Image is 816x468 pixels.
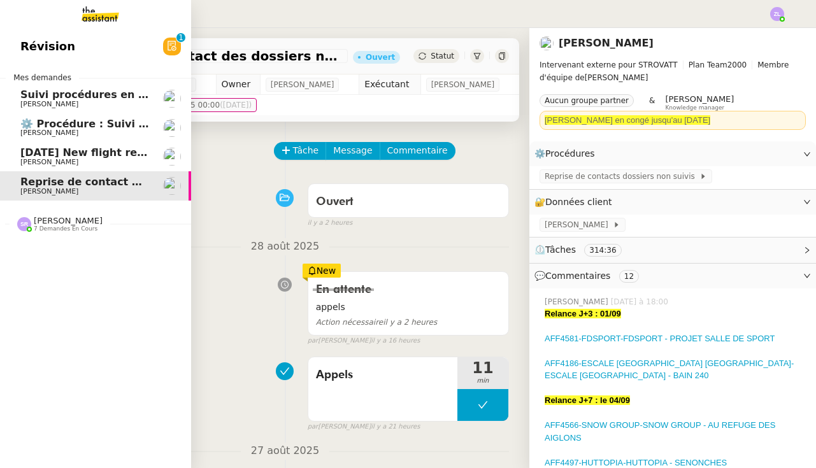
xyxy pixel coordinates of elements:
[770,7,784,21] img: svg
[274,142,327,160] button: Tâche
[20,146,276,159] span: [DATE] New flight request - [PERSON_NAME]
[316,318,383,327] span: Action nécessaire
[545,358,794,381] a: AFF4186-ESCALE [GEOGRAPHIC_DATA] [GEOGRAPHIC_DATA]-ESCALE [GEOGRAPHIC_DATA] - BAIN 240
[540,94,634,107] nz-tag: Aucun groupe partner
[380,142,455,160] button: Commentaire
[545,334,775,343] a: AFF4581-FDSPORT-FDSPORT - PROJET SALLE DE SPORT
[359,74,420,95] td: Exécutant
[20,158,78,166] span: [PERSON_NAME]
[545,309,621,318] strong: Relance J+3 : 01/09
[431,52,454,60] span: Statut
[308,422,319,432] span: par
[293,143,319,158] span: Tâche
[333,143,372,158] span: Message
[545,218,613,231] span: [PERSON_NAME]
[303,264,341,278] div: New
[216,74,260,95] td: Owner
[371,336,420,346] span: il y a 16 heures
[545,197,612,207] span: Données client
[545,245,576,255] span: Tâches
[665,104,724,111] span: Knowledge manager
[176,33,185,42] nz-badge-sup: 1
[20,176,265,188] span: Reprise de contact des dossiers non suivis
[584,244,621,257] nz-tag: 314:36
[316,300,501,315] span: appels
[316,196,354,208] span: Ouvert
[529,141,816,166] div: ⚙️Procédures
[689,60,727,69] span: Plan Team
[387,143,448,158] span: Commentaire
[545,420,775,443] a: AFF4566-SNOW GROUP-SNOW GROUP - AU REFUGE DES AIGLONS
[545,115,710,125] span: [PERSON_NAME] en congé jusqu'au [DATE]
[316,284,371,295] span: En attente
[271,78,334,91] span: [PERSON_NAME]
[20,187,78,195] span: [PERSON_NAME]
[619,270,639,283] nz-tag: 12
[545,148,595,159] span: Procédures
[529,264,816,288] div: 💬Commentaires 12
[457,360,508,376] span: 11
[545,458,727,467] a: AFF4497-HUTTOPIA-HUTTOPIA - SENONCHES
[20,118,297,130] span: ⚙️ Procédure : Suivi des alternants - dynamique
[649,94,655,111] span: &
[431,78,495,91] span: [PERSON_NAME]
[540,36,554,50] img: users%2FLb8tVVcnxkNxES4cleXP4rKNCSJ2%2Favatar%2F2ff4be35-2167-49b6-8427-565bfd2dd78c
[326,142,380,160] button: Message
[17,217,31,231] img: svg
[316,318,438,327] span: il y a 2 heures
[545,296,611,308] span: [PERSON_NAME]
[534,271,644,281] span: 💬
[371,422,420,432] span: il y a 21 heures
[529,190,816,215] div: 🔐Données client
[220,101,252,110] span: ([DATE])
[308,336,319,346] span: par
[163,90,181,108] img: users%2FrZ9hsAwvZndyAxvpJrwIinY54I42%2Favatar%2FChatGPT%20Image%201%20aou%CC%82t%202025%2C%2011_1...
[545,271,610,281] span: Commentaires
[316,365,450,385] span: Appels
[457,376,508,386] span: min
[241,238,329,255] span: 28 août 2025
[534,245,632,255] span: ⏲️
[611,296,671,308] span: [DATE] à 18:00
[308,336,420,346] small: [PERSON_NAME]
[529,238,816,262] div: ⏲️Tâches 314:36
[34,225,97,232] span: 7 demandes en cours
[20,37,75,56] span: Révision
[308,422,420,432] small: [PERSON_NAME]
[540,60,678,69] span: Intervenant externe pour STROVATT
[20,129,78,137] span: [PERSON_NAME]
[308,218,353,229] span: il y a 2 heures
[727,60,747,69] span: 2000
[241,443,329,460] span: 27 août 2025
[34,216,103,225] span: [PERSON_NAME]
[163,177,181,195] img: users%2FLb8tVVcnxkNxES4cleXP4rKNCSJ2%2Favatar%2F2ff4be35-2167-49b6-8427-565bfd2dd78c
[163,119,181,137] img: users%2FrZ9hsAwvZndyAxvpJrwIinY54I42%2Favatar%2FChatGPT%20Image%201%20aou%CC%82t%202025%2C%2011_1...
[534,146,601,161] span: ⚙️
[534,195,617,209] span: 🔐
[178,33,183,45] p: 1
[20,89,271,101] span: Suivi procédures en cours de Réma (global)
[66,50,343,62] span: Reprise de contact des dossiers non suivis
[545,395,630,405] strong: Relance J+7 : le 04/09
[540,59,806,84] span: [PERSON_NAME]
[665,94,734,104] span: [PERSON_NAME]
[20,100,78,108] span: [PERSON_NAME]
[366,53,395,61] div: Ouvert
[545,170,699,183] span: Reprise de contacts dossiers non suivis
[6,71,79,84] span: Mes demandes
[559,37,654,49] a: [PERSON_NAME]
[163,148,181,166] img: users%2FC9SBsJ0duuaSgpQFj5LgoEX8n0o2%2Favatar%2Fec9d51b8-9413-4189-adfb-7be4d8c96a3c
[665,94,734,111] app-user-label: Knowledge manager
